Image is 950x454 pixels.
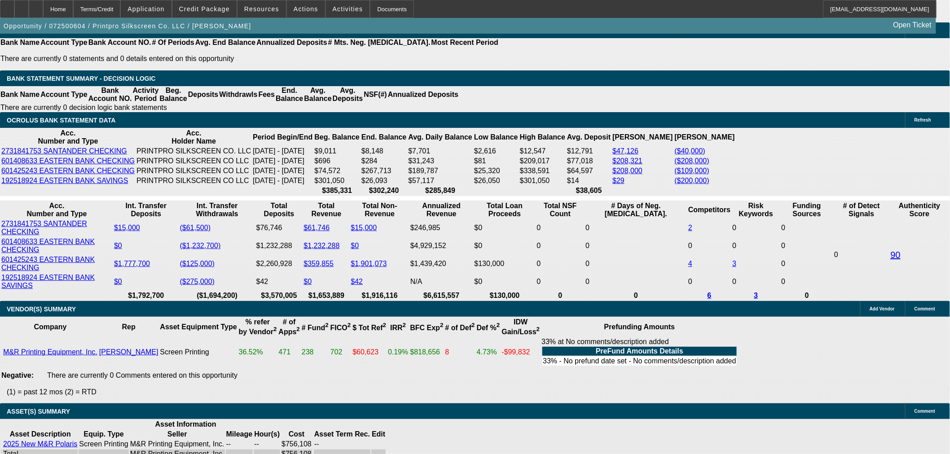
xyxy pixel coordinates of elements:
a: $29 [612,177,625,184]
th: 0 [781,291,833,300]
td: $818,656 [410,337,444,367]
td: $1,232,288 [256,237,303,254]
td: 0 [688,237,731,254]
th: End. Balance [275,86,303,103]
span: There are currently 0 Comments entered on this opportunity [47,371,237,379]
th: $130,000 [474,291,536,300]
th: Bank Account NO. [88,38,152,47]
a: ($40,000) [675,147,706,155]
th: Activity Period [132,86,159,103]
a: 601408633 EASTERN BANK CHECKING [1,157,135,165]
th: $302,240 [361,186,407,195]
th: High Balance [519,129,566,146]
th: Acc. Holder Name [136,129,251,146]
button: Actions [287,0,325,17]
th: $285,849 [408,186,473,195]
td: $14 [567,176,611,185]
td: $130,000 [474,255,536,272]
th: # Of Periods [152,38,195,47]
td: 0 [585,237,687,254]
th: $1,653,889 [303,291,349,300]
td: 36.52% [238,337,277,367]
th: Risk Keywords [732,201,780,218]
b: Cost [289,430,305,438]
a: 601425243 EASTERN BANK CHECKING [1,167,135,175]
div: $1,439,420 [410,260,473,268]
a: ($125,000) [180,260,215,267]
th: 0 [537,291,585,300]
td: $2,260,928 [256,255,303,272]
a: $1,901,073 [351,260,387,267]
th: 0 [585,291,687,300]
a: $15,000 [351,224,377,231]
a: 2025 New M&R Polaris [3,440,77,448]
th: Int. Transfer Deposits [114,201,179,218]
td: $696 [314,157,360,166]
a: $47,126 [612,147,638,155]
td: $7,701 [408,147,473,156]
a: 2731841753 SANTANDER CHECKING [1,147,127,155]
a: ($208,000) [675,157,709,165]
sup: 2 [440,322,443,329]
a: [PERSON_NAME] [99,348,158,356]
sup: 2 [273,326,277,333]
td: 0 [732,219,780,236]
td: PRINTPRO SILKSCREEN CO LLC [136,166,251,175]
td: 0 [781,255,833,272]
th: Account Type [40,86,88,103]
td: PRINTPRO SILKSCREEN CO LLC [136,176,251,185]
button: Activities [326,0,370,17]
b: # Fund [302,324,329,332]
td: $0 [474,237,536,254]
th: Total Non-Revenue [351,201,409,218]
td: [DATE] - [DATE] [252,166,313,175]
span: Application [128,5,164,13]
b: IDW Gain/Loss [502,318,540,336]
th: [PERSON_NAME] [674,129,735,146]
span: Activities [333,5,363,13]
th: Annualized Deposits [387,86,459,103]
th: Avg. Daily Balance [408,129,473,146]
th: $385,331 [314,186,360,195]
td: [DATE] - [DATE] [252,176,313,185]
th: # Mts. Neg. [MEDICAL_DATA]. [328,38,431,47]
span: OCROLUS BANK STATEMENT DATA [7,117,115,124]
td: 0 [537,219,585,236]
td: N/A [410,273,473,290]
th: Fees [258,86,275,103]
a: 90 [891,250,901,260]
td: -- [254,440,280,449]
td: $9,011 [314,147,360,156]
td: 0 [585,273,687,290]
b: Hour(s) [254,430,280,438]
td: 0 [781,237,833,254]
td: $74,572 [314,166,360,175]
th: Period Begin/End [252,129,313,146]
b: $ Tot Ref [352,324,386,332]
b: Company [34,323,66,331]
b: Asset Information [155,420,216,428]
th: Avg. Balance [303,86,332,103]
th: Withdrawls [219,86,258,103]
a: $61,746 [303,224,330,231]
button: Resources [237,0,286,17]
sup: 2 [325,322,328,329]
td: $756,108 [281,440,312,449]
td: $189,787 [408,166,473,175]
span: ASSET(S) SUMMARY [7,408,70,415]
th: Total Loan Proceeds [474,201,536,218]
a: ($200,000) [675,177,709,184]
td: 0 [537,255,585,272]
p: (1) = past 12 mos (2) = RTD [7,388,950,396]
th: Deposits [188,86,219,103]
td: $12,791 [567,147,611,156]
b: FICO [330,324,351,332]
td: 0 [781,273,833,290]
th: Total Revenue [303,201,349,218]
div: $246,985 [410,224,473,232]
a: $42 [351,278,363,285]
td: $284 [361,157,407,166]
b: IRR [390,324,406,332]
a: $0 [114,278,122,285]
sup: 2 [297,326,300,333]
